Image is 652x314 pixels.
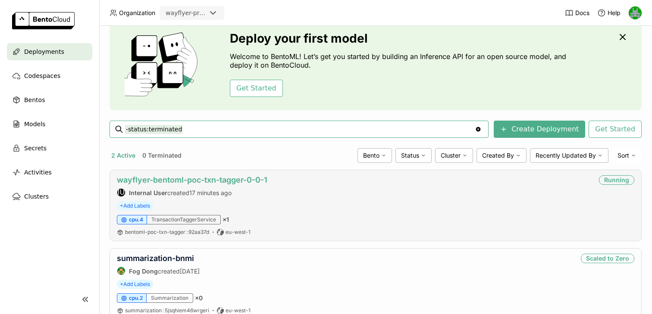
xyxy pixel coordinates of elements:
[401,152,419,159] span: Status
[629,6,642,19] img: Sean Hickey
[612,148,642,163] div: Sort
[129,216,143,223] span: cpu.4
[147,215,221,224] div: TransactionTaggerService
[226,307,251,314] span: eu-west-1
[530,148,608,163] div: Recently Updated By
[581,254,634,263] div: Scaled to Zero
[125,307,209,314] a: summarization:5jsqhiem46wrgeri
[129,189,167,196] strong: Internal User
[589,121,642,138] button: Get Started
[189,189,232,196] span: 17 minutes ago
[117,280,153,289] span: +Add Labels
[24,71,60,81] span: Codespaces
[476,148,527,163] div: Created By
[207,9,208,18] input: Selected wayflyer-prod.
[230,31,570,45] h3: Deploy your first model
[147,293,193,303] div: Summarization
[536,152,596,159] span: Recently Updated By
[565,9,589,17] a: Docs
[180,267,200,275] span: [DATE]
[117,189,125,196] div: IU
[475,126,482,133] svg: Clear value
[24,95,45,105] span: Bentos
[117,188,125,197] div: Internal User
[223,216,229,224] span: × 1
[117,254,194,263] a: summarization-bnmi
[117,175,267,184] a: wayflyer-bentoml-poc-txn-tagger-0-0-1
[7,91,92,109] a: Bentos
[618,152,629,159] span: Sort
[24,143,47,153] span: Secrets
[24,47,64,57] span: Deployments
[599,175,634,185] div: Running
[357,148,392,163] div: Bento
[116,32,209,96] img: cover onboarding
[24,119,45,129] span: Models
[7,140,92,157] a: Secrets
[125,307,209,314] span: summarization 5jsqhiem46wrgeri
[441,152,461,159] span: Cluster
[110,150,137,161] button: 2 Active
[24,191,49,202] span: Clusters
[163,307,164,314] span: :
[226,229,251,236] span: eu-west-1
[12,12,75,29] img: logo
[119,9,155,17] span: Organization
[7,67,92,84] a: Codespaces
[125,229,209,235] span: bentoml-poc-txn-tagger 92aa37d
[597,9,621,17] div: Help
[482,152,514,159] span: Created By
[125,122,475,136] input: Search
[125,229,209,236] a: bentoml-poc-txn-tagger:92aa37d
[166,9,206,17] div: wayflyer-prod
[435,148,473,163] div: Cluster
[395,148,432,163] div: Status
[117,267,200,275] div: created
[7,188,92,205] a: Clusters
[117,267,125,275] img: Fog Dong
[141,150,183,161] button: 0 Terminated
[117,188,267,197] div: created
[129,295,143,302] span: cpu.2
[608,9,621,17] span: Help
[7,115,92,133] a: Models
[575,9,589,17] span: Docs
[195,294,203,302] span: × 0
[117,201,153,211] span: +Add Labels
[129,267,158,275] strong: Fog Dong
[7,43,92,60] a: Deployments
[24,167,52,177] span: Activities
[494,121,585,138] button: Create Deployment
[230,80,283,97] button: Get Started
[230,52,570,69] p: Welcome to BentoML! Let’s get you started by building an Inference API for an open source model, ...
[186,229,188,235] span: :
[363,152,379,159] span: Bento
[7,164,92,181] a: Activities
